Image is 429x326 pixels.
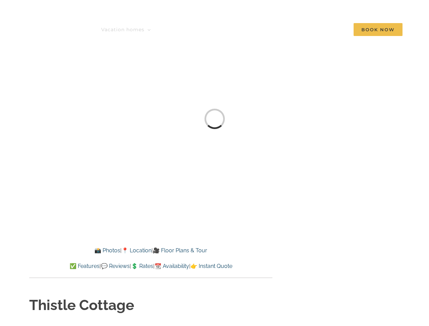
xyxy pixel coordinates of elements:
[101,27,144,32] span: Vacation homes
[191,263,232,269] a: 👉 Instant Quote
[153,247,207,254] a: 🎥 Floor Plans & Tour
[26,6,142,21] img: Branson Family Retreats Logo
[29,262,272,271] p: | | | |
[166,27,200,32] span: Things to do
[200,105,229,133] div: Loading...
[279,23,302,36] a: About
[101,263,130,269] a: 💬 Reviews
[222,23,264,36] a: Deals & More
[155,263,189,269] a: 📆 Availability
[354,23,403,36] span: Book Now
[101,23,403,36] nav: Main Menu
[222,27,257,32] span: Deals & More
[279,27,295,32] span: About
[317,23,338,36] a: Contact
[166,23,207,36] a: Things to do
[122,247,151,254] a: 📍 Location
[94,247,120,254] a: 📸 Photos
[29,295,272,315] h1: Thistle Cottage
[131,263,153,269] a: 💲 Rates
[29,246,272,255] p: | |
[70,263,100,269] a: ✅ Features
[101,23,151,36] a: Vacation homes
[317,27,338,32] span: Contact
